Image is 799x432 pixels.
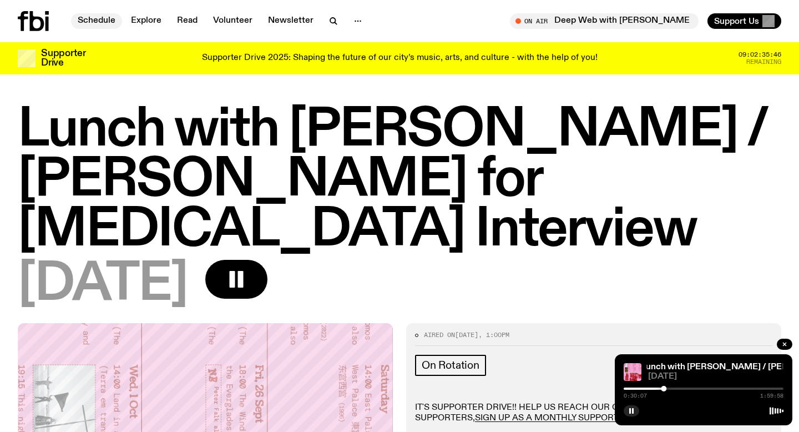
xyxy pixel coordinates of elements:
a: Volunteer [206,13,259,29]
span: , 1:00pm [478,330,509,339]
a: Explore [124,13,168,29]
span: [DATE] [648,373,783,381]
h1: Lunch with [PERSON_NAME] / [PERSON_NAME] for [MEDICAL_DATA] Interview [18,106,781,255]
span: On Rotation [422,359,479,371]
a: SIGN UP AS A MONTHLY SUPPORTER [475,414,630,423]
span: 1:59:58 [760,393,783,399]
span: Support Us [714,16,759,26]
p: IT'S SUPPORTER DRIVE!! HELP US REACH OUR GOAL OF 1000 NEW SUPPORTERS, FOR AS LITTLE AS $10 A MONTH [415,403,772,424]
button: Support Us [707,13,781,29]
a: On Rotation [415,355,486,376]
span: [DATE] [18,260,188,310]
a: Newsletter [261,13,320,29]
span: Aired on [424,330,455,339]
a: Read [170,13,204,29]
span: 0:30:07 [624,393,647,399]
span: [DATE] [455,330,478,339]
button: On AirDeep Web with [PERSON_NAME] [510,13,699,29]
h3: Supporter Drive [41,49,85,68]
span: 09:02:35:46 [739,52,781,58]
p: Supporter Drive 2025: Shaping the future of our city’s music, arts, and culture - with the help o... [202,53,598,63]
a: Schedule [71,13,122,29]
span: Remaining [746,59,781,65]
